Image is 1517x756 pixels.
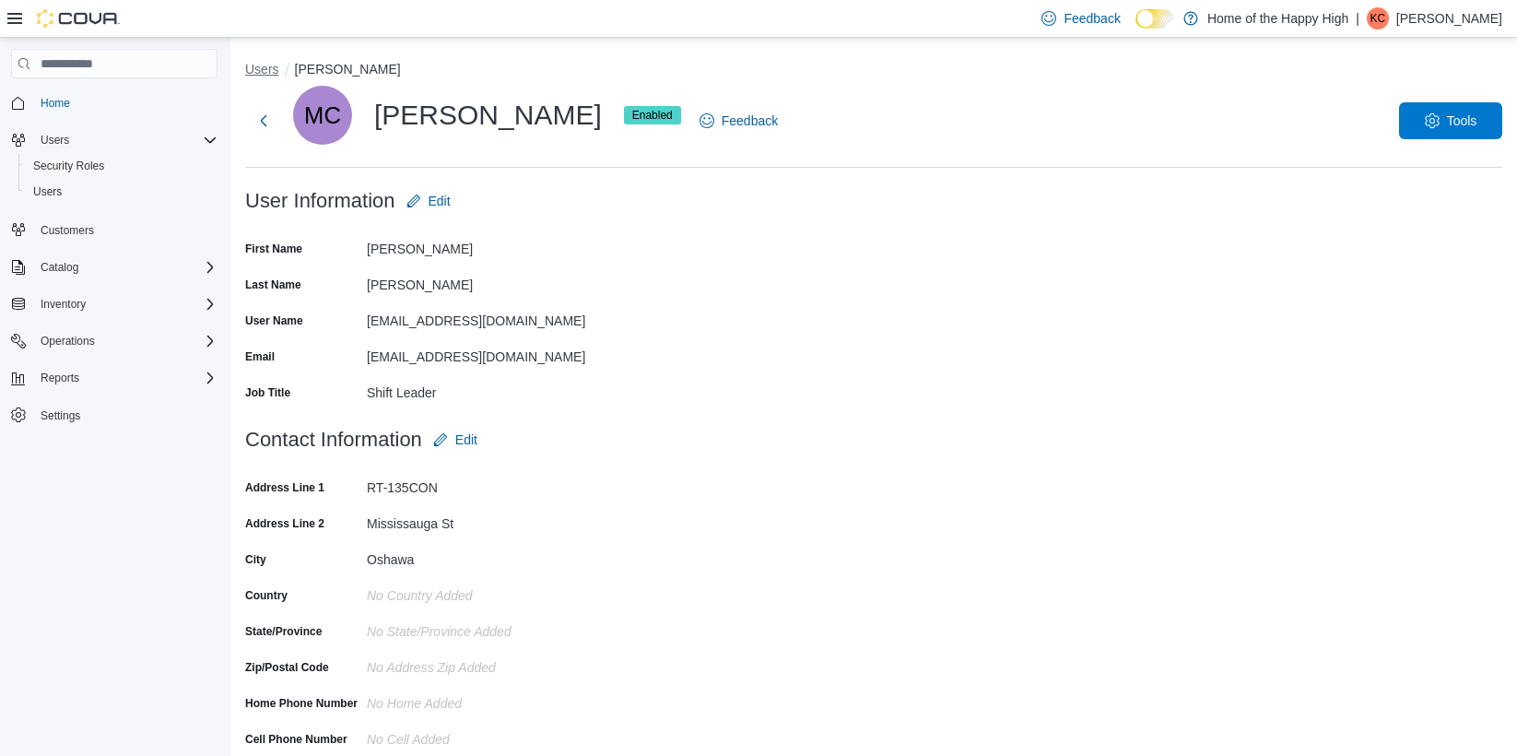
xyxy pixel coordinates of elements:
[41,334,95,348] span: Operations
[245,313,303,328] label: User Name
[26,181,218,203] span: Users
[245,516,324,531] label: Address Line 2
[4,328,225,354] button: Operations
[245,242,302,256] label: First Name
[18,179,225,205] button: Users
[245,660,329,675] label: Zip/Postal Code
[1399,102,1502,139] button: Tools
[245,480,324,495] label: Address Line 1
[367,653,614,675] div: No Address Zip added
[4,254,225,280] button: Catalog
[1135,9,1174,29] input: Dark Mode
[455,431,477,449] span: Edit
[4,402,225,429] button: Settings
[367,617,614,639] div: No State/Province Added
[4,216,225,242] button: Customers
[26,155,112,177] a: Security Roles
[4,365,225,391] button: Reports
[304,86,341,145] span: MC
[1207,7,1348,30] p: Home of the Happy High
[33,330,102,352] button: Operations
[367,473,614,495] div: RT-135CON
[41,408,80,423] span: Settings
[33,218,218,241] span: Customers
[367,306,614,328] div: [EMAIL_ADDRESS][DOMAIN_NAME]
[33,405,88,427] a: Settings
[41,223,94,238] span: Customers
[33,293,93,315] button: Inventory
[1447,112,1477,130] span: Tools
[1370,7,1386,30] span: KC
[624,106,681,124] span: Enabled
[41,371,79,385] span: Reports
[41,260,78,275] span: Catalog
[1064,9,1120,28] span: Feedback
[399,183,458,219] button: Edit
[245,588,288,603] label: Country
[367,378,614,400] div: Shift Leader
[26,181,69,203] a: Users
[367,545,614,567] div: Oshawa
[293,86,681,145] div: [PERSON_NAME]
[1396,7,1502,30] p: [PERSON_NAME]
[33,219,101,242] a: Customers
[367,342,614,364] div: [EMAIL_ADDRESS][DOMAIN_NAME]
[33,330,218,352] span: Operations
[33,293,218,315] span: Inventory
[367,509,614,531] div: Mississauga St
[1367,7,1389,30] div: King Chan
[367,270,614,292] div: [PERSON_NAME]
[33,92,77,114] a: Home
[1356,7,1359,30] p: |
[11,82,218,477] nav: Complex example
[41,297,86,312] span: Inventory
[33,404,218,427] span: Settings
[245,429,422,451] h3: Contact Information
[245,696,358,711] label: Home Phone Number
[41,133,69,148] span: Users
[4,127,225,153] button: Users
[33,367,87,389] button: Reports
[4,291,225,317] button: Inventory
[33,129,218,151] span: Users
[367,581,614,603] div: No Country Added
[33,129,76,151] button: Users
[245,60,1502,82] nav: An example of EuiBreadcrumbs
[33,367,218,389] span: Reports
[33,256,218,278] span: Catalog
[295,62,401,77] button: [PERSON_NAME]
[245,102,282,139] button: Next
[632,107,673,124] span: Enabled
[426,421,485,458] button: Edit
[33,184,62,199] span: Users
[33,256,86,278] button: Catalog
[245,349,275,364] label: Email
[245,732,347,747] label: Cell Phone Number
[37,9,120,28] img: Cova
[26,155,218,177] span: Security Roles
[245,190,395,212] h3: User Information
[33,159,104,173] span: Security Roles
[245,62,279,77] button: Users
[245,624,322,639] label: State/Province
[245,278,301,292] label: Last Name
[722,112,778,130] span: Feedback
[367,725,614,747] div: No Cell added
[33,91,218,114] span: Home
[367,234,614,256] div: [PERSON_NAME]
[4,89,225,116] button: Home
[692,102,785,139] a: Feedback
[293,86,352,145] div: Meaghan Cooke
[429,192,451,210] span: Edit
[245,385,290,400] label: Job Title
[41,96,70,111] span: Home
[18,153,225,179] button: Security Roles
[245,552,266,567] label: City
[367,689,614,711] div: No Home added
